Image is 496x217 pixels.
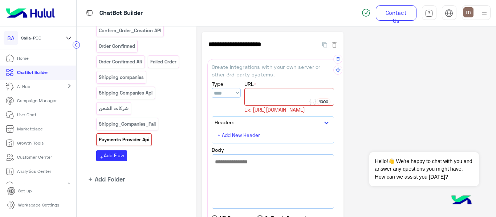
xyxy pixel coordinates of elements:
[17,182,49,189] p: Activity tracker
[17,97,57,104] p: Campaign Manager
[1,184,37,198] a: Set up
[18,202,59,208] p: Workspace Settings
[449,188,474,213] img: hulul-logo.png
[319,40,331,49] button: Duplicate Flow
[212,63,334,79] p: Create integrations with your own server or other 3rd party systems.
[99,155,104,159] i: add
[98,135,150,144] p: Payments Provider Api
[98,58,143,66] p: Order Confirmed AR
[17,83,30,90] p: AI Hub
[96,150,127,161] button: addAdd Flow
[98,104,129,113] p: شركات الشحن
[17,55,29,62] p: Home
[215,118,235,126] label: Headers
[1,198,65,212] a: Workspace Settings
[3,5,58,21] img: Logo
[362,8,370,17] img: spinner
[17,168,51,175] p: Analytics Center
[322,118,331,127] button: keyboard_arrow_down
[17,140,44,146] p: Growth Tools
[99,8,143,18] p: ChatBot Builder
[425,9,433,17] img: tab
[98,73,145,82] p: Shipping companies
[376,5,416,21] a: Contact Us
[322,118,331,127] i: keyboard_arrow_down
[98,120,156,128] p: Shipping_Companies_Fail
[82,175,125,184] button: addAdd Folder
[150,58,177,66] p: Failed Order
[98,89,153,97] p: Shipping Companies Api
[212,80,223,88] label: Type
[422,5,436,21] a: tab
[333,66,342,75] button: Drag
[317,98,330,105] div: 1000
[244,107,305,113] span: Ex: [URL][DOMAIN_NAME]
[98,26,162,35] p: Confirm_Order_Creation API
[88,176,93,182] i: add
[17,112,36,118] p: Live Chat
[18,188,32,194] p: Set up
[21,35,41,41] span: Salla-POC
[445,9,453,17] img: tab
[17,154,52,160] p: Customer Center
[215,130,264,140] button: + Add New Header
[65,180,74,189] mat-icon: chevron_right
[244,80,256,88] label: URL
[17,69,48,76] p: ChatBot Builder
[369,152,479,186] span: Hello!👋 We're happy to chat with you and answer any questions you might have. How can we assist y...
[4,31,18,45] div: SA
[331,40,338,49] button: Delete Flow
[309,98,317,105] button: Add user attribute
[98,42,136,50] p: Order Confirmed
[212,146,224,154] label: Body
[65,82,74,90] mat-icon: chevron_right
[463,7,473,17] img: userImage
[95,175,125,184] span: Add Folder
[85,8,94,17] img: tab
[480,9,489,18] img: profile
[17,126,43,132] p: Marketplace
[333,55,342,64] button: Delete Message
